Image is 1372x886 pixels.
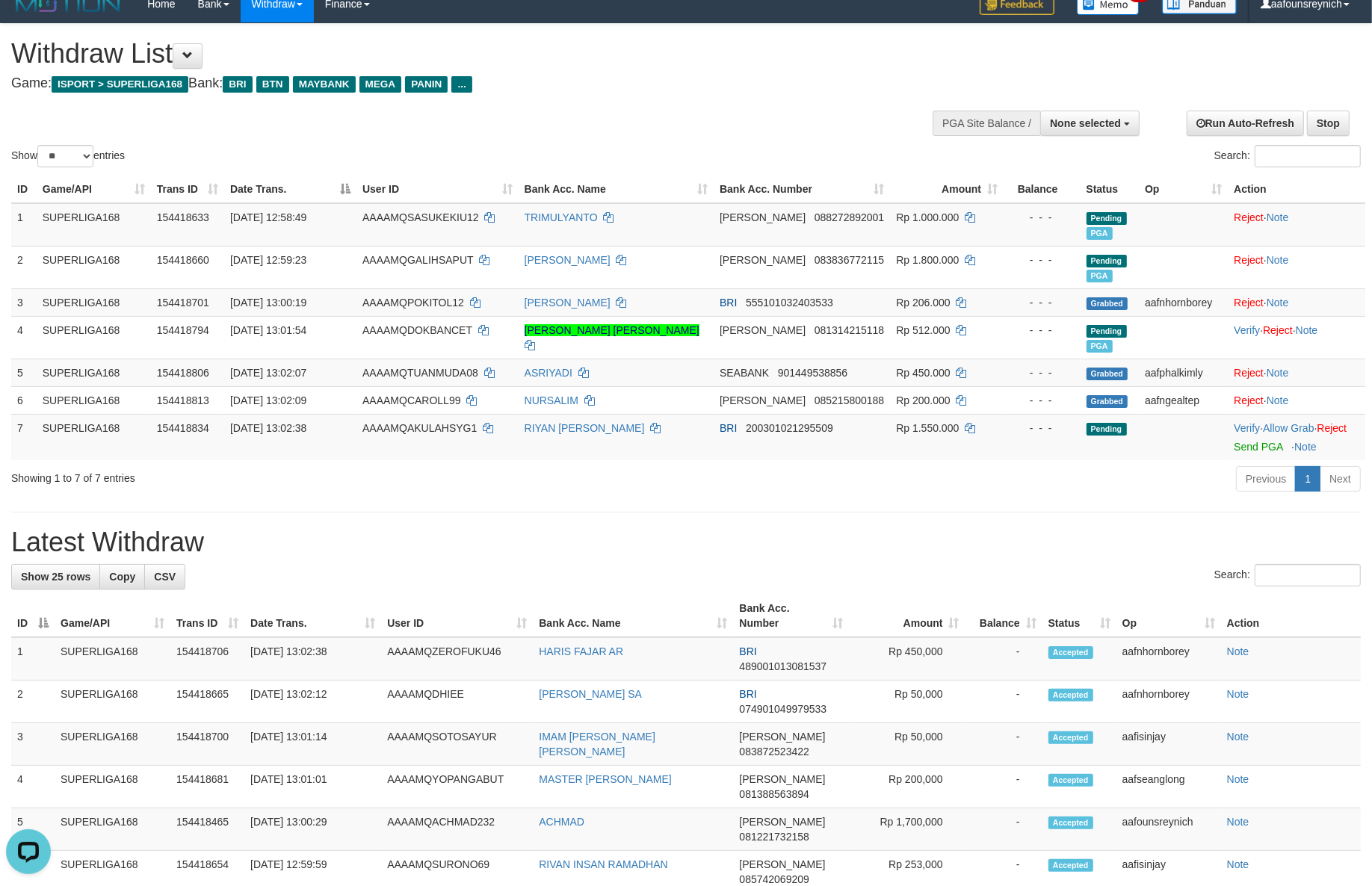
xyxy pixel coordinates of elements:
th: Status [1081,176,1140,203]
span: [DATE] 13:00:19 [230,297,306,309]
span: None selected [1050,117,1121,129]
a: Note [1267,254,1289,266]
a: Note [1267,394,1289,406]
a: Note [1227,688,1249,700]
span: BRI [740,688,757,700]
td: [DATE] 13:02:38 [244,637,381,681]
a: CSV [144,564,185,589]
td: aafisinjay [1116,723,1221,766]
span: AAAAMQAKULAHSYG1 [362,422,477,434]
span: 154418701 [157,297,209,309]
span: Copy 088272892001 to clipboard [815,211,884,223]
td: 154418465 [170,808,244,851]
td: SUPERLIGA168 [37,246,151,288]
th: Status: activate to sort column ascending [1042,595,1116,637]
td: 154418706 [170,637,244,681]
span: AAAAMQSASUKEKIU12 [362,211,479,223]
span: 154418794 [157,324,209,336]
span: AAAAMQGALIHSAPUT [362,254,473,266]
a: Note [1227,816,1249,828]
h4: Game: Bank: [11,76,900,91]
div: Showing 1 to 7 of 7 entries [11,465,560,486]
a: Note [1267,367,1289,379]
th: Action [1221,595,1361,637]
td: SUPERLIGA168 [55,637,170,681]
a: [PERSON_NAME] SA [539,688,642,700]
a: Verify [1234,422,1260,434]
th: User ID: activate to sort column ascending [356,176,519,203]
td: · · [1228,316,1365,359]
a: Reject [1317,422,1347,434]
td: SUPERLIGA168 [37,203,151,247]
span: AAAAMQCAROLL99 [362,394,461,406]
td: Rp 450,000 [850,637,965,681]
span: Copy 085742069209 to clipboard [740,873,809,885]
div: - - - [1010,295,1074,310]
span: MEGA [359,76,402,93]
span: [DATE] 13:02:38 [230,422,306,434]
a: Copy [99,564,145,589]
td: · [1228,359,1365,386]
input: Search: [1255,564,1361,586]
a: [PERSON_NAME] [PERSON_NAME] [525,324,699,336]
span: ... [451,76,472,93]
td: AAAAMQZEROFUKU46 [381,637,533,681]
th: Amount: activate to sort column ascending [850,595,965,637]
th: User ID: activate to sort column ascending [381,595,533,637]
td: Rp 50,000 [850,681,965,723]
td: - [965,637,1042,681]
a: Note [1227,773,1249,785]
a: Run Auto-Refresh [1187,111,1304,136]
span: Grabbed [1087,395,1128,408]
h1: Latest Withdraw [11,527,1361,557]
span: Copy 081314215118 to clipboard [815,324,884,336]
span: AAAAMQTUANMUDA08 [362,367,478,379]
td: 3 [11,288,37,316]
span: Accepted [1048,859,1093,872]
th: Action [1228,176,1365,203]
a: Previous [1236,466,1296,492]
a: Note [1227,731,1249,743]
span: Copy 083872523422 to clipboard [740,746,809,758]
span: · [1263,422,1317,434]
label: Search: [1214,564,1361,586]
th: Date Trans.: activate to sort column ascending [244,595,381,637]
div: - - - [1010,393,1074,408]
a: MASTER [PERSON_NAME] [539,773,671,785]
span: Copy 081388563894 to clipboard [740,788,809,800]
td: - [965,766,1042,808]
span: Rp 1.550.000 [896,422,959,434]
span: Accepted [1048,646,1093,659]
span: [PERSON_NAME] [720,254,806,266]
td: SUPERLIGA168 [37,414,151,460]
td: SUPERLIGA168 [37,386,151,414]
a: Next [1320,466,1361,492]
span: BRI [740,645,757,657]
span: [DATE] 12:59:23 [230,254,306,266]
span: BRI [720,297,737,309]
a: ACHMAD [539,816,584,828]
td: aafnhornborey [1139,288,1228,316]
td: SUPERLIGA168 [37,316,151,359]
td: [DATE] 13:01:14 [244,723,381,766]
td: aafnhornborey [1116,637,1221,681]
td: Rp 200,000 [850,766,965,808]
a: 1 [1295,466,1320,492]
th: Trans ID: activate to sort column ascending [170,595,244,637]
span: Copy 085215800188 to clipboard [815,394,884,406]
td: SUPERLIGA168 [37,288,151,316]
td: AAAAMQSOTOSAYUR [381,723,533,766]
td: · [1228,246,1365,288]
td: aafnhornborey [1116,681,1221,723]
span: Copy 074901049979533 to clipboard [740,703,827,715]
h1: Withdraw List [11,39,900,69]
span: Rp 512.000 [896,324,950,336]
span: Rp 1.800.000 [896,254,959,266]
td: AAAAMQDHIEE [381,681,533,723]
span: [PERSON_NAME] [720,211,806,223]
span: Copy 489001013081537 to clipboard [740,660,827,672]
th: Balance [1004,176,1080,203]
span: Pending [1087,255,1127,267]
span: Marked by aafounsreynich [1087,227,1113,240]
th: Op: activate to sort column ascending [1139,176,1228,203]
